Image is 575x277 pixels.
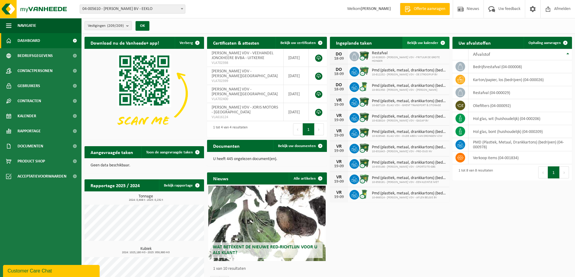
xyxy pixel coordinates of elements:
[18,109,36,124] span: Kalender
[276,37,326,49] a: Bekijk uw certificaten
[88,199,204,202] span: 2024: 0,608 t - 2025: 0,232 t
[91,163,198,168] p: Geen data beschikbaar.
[212,51,273,60] span: [PERSON_NAME] VDV - VEEHANDEL JONCKHEERE BVBA - UITKERKE
[18,139,43,154] span: Documenten
[88,251,204,254] span: 2024: 1025,180 m3 - 2025: 959,980 m3
[333,67,345,72] div: DO
[18,48,53,63] span: Bedrijfsgegevens
[372,145,446,150] span: Pmd (plastiek, metaal, drankkartons) (bedrijven)
[210,123,248,136] div: 1 tot 4 van 4 resultaten
[212,79,279,83] span: VLA702399
[372,88,446,92] span: 10-901358 - [PERSON_NAME] VDV - [PERSON_NAME]
[359,112,369,122] img: WB-1100-CU
[293,123,303,135] button: Previous
[284,67,309,85] td: [DATE]
[278,144,316,148] span: Bekijk uw documenten
[412,6,447,12] span: Offerte aanvragen
[85,21,132,30] button: Vestigingen(209/209)
[372,165,446,169] span: 10-933198 - [PERSON_NAME] VDV - SPORTSITE-GBS
[88,194,204,202] h3: Tonnage
[207,172,234,184] h2: Nieuws
[18,124,41,139] span: Rapportage
[330,37,378,49] h2: Ingeplande taken
[359,66,369,76] img: WB-0770-CU
[159,179,203,191] a: Bekijk rapportage
[333,190,345,195] div: VR
[212,61,279,65] span: VLA702398
[18,33,40,48] span: Dashboard
[284,49,309,67] td: [DATE]
[333,195,345,199] div: 19-09
[207,37,265,49] h2: Certificaten & attesten
[372,160,446,165] span: Pmd (plastiek, metaal, drankkartons) (bedrijven)
[333,83,345,87] div: DO
[212,87,278,96] span: [PERSON_NAME] VDV - [PERSON_NAME][GEOGRAPHIC_DATA]
[359,158,369,168] img: WB-1100-CU
[85,37,165,49] h2: Download nu de Vanheede+ app!
[333,164,345,168] div: 19-09
[468,125,572,138] td: hol glas, bont (huishoudelijk) (04-000209)
[359,97,369,107] img: WB-1100-CU
[85,146,139,158] h2: Aangevraagde taken
[107,24,124,28] count: (209/209)
[213,157,321,161] p: U heeft 445 ongelezen document(en).
[359,51,369,61] img: WB-1100-CU
[359,189,369,199] img: WB-0240-CU
[372,99,446,104] span: Pmd (plastiek, metaal, drankkartons) (bedrijven)
[18,93,41,109] span: Contracten
[333,144,345,149] div: VR
[468,60,572,73] td: bedrijfsrestafval (04-000008)
[372,196,446,200] span: 10-966524 - [PERSON_NAME] VDV - AFLEN BELGIE BV
[359,143,369,153] img: WB-1100-CU
[212,97,279,102] span: VLA702400
[333,159,345,164] div: VR
[468,112,572,125] td: hol glas, wit (huishoudelijk) (04-000206)
[333,113,345,118] div: VR
[212,105,278,115] span: [PERSON_NAME] VDV - JORIS MOTORS - [GEOGRAPHIC_DATA]
[333,175,345,180] div: VR
[372,51,446,56] span: Restafval
[333,134,345,138] div: 19-09
[88,247,204,254] h3: Kubiek
[372,68,446,73] span: Pmd (plastiek, metaal, drankkartons) (bedrijven)
[80,5,185,13] span: 04-005610 - ELIAS VANDEVOORDE BV - EEKLO
[18,154,45,169] span: Product Shop
[212,69,278,78] span: [PERSON_NAME] VDV - [PERSON_NAME][GEOGRAPHIC_DATA]
[372,83,446,88] span: Pmd (plastiek, metaal, drankkartons) (bedrijven)
[372,73,446,77] span: 10-812252 - [PERSON_NAME] VDV - DE STROOPIJP BV
[359,127,369,138] img: WB-1100-CU
[207,140,246,152] h2: Documenten
[455,166,493,179] div: 1 tot 8 van 8 resultaten
[372,150,446,153] span: 10-931643 - [PERSON_NAME] VDV - PRO-DUO NV
[372,130,446,134] span: Pmd (plastiek, metaal, drankkartons) (bedrijven)
[402,37,449,49] a: Bekijk uw kalender
[468,151,572,164] td: verkoop items (04-001834)
[18,78,40,93] span: Gebruikers
[524,37,571,49] a: Ophaling aanvragen
[3,264,101,277] iframe: chat widget
[315,123,324,135] button: Next
[372,119,446,123] span: 10-928024 - [PERSON_NAME] VDV - GASAP BV
[529,41,561,45] span: Ophaling aanvragen
[333,98,345,103] div: VR
[333,72,345,76] div: 18-09
[372,181,446,184] span: 10-959191 - [PERSON_NAME] VDV - EEN KLEINTJE MET
[372,56,446,63] span: 10-928820 - [PERSON_NAME] VDV - FRITUUR DE GROTE HONGER
[280,41,316,45] span: Bekijk uw certificaten
[213,267,324,271] p: 1 van 10 resultaten
[180,41,193,45] span: Verberg
[208,186,325,261] a: Wat betekent de nieuwe RED-richtlijn voor u als klant?
[175,37,203,49] button: Verberg
[333,118,345,122] div: 19-09
[452,37,497,49] h2: Uw afvalstoffen
[18,63,53,78] span: Contactpersonen
[333,87,345,92] div: 18-09
[333,180,345,184] div: 19-09
[372,104,446,107] span: 10-887129 - ELIAS VDV - GHENT TRANSPORT & STORAGE
[136,21,149,31] button: OK
[146,150,193,154] span: Toon de aangevraagde taken
[333,52,345,57] div: DO
[372,176,446,181] span: Pmd (plastiek, metaal, drankkartons) (bedrijven)
[468,86,572,99] td: restafval (04-000029)
[273,140,326,152] a: Bekijk uw documenten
